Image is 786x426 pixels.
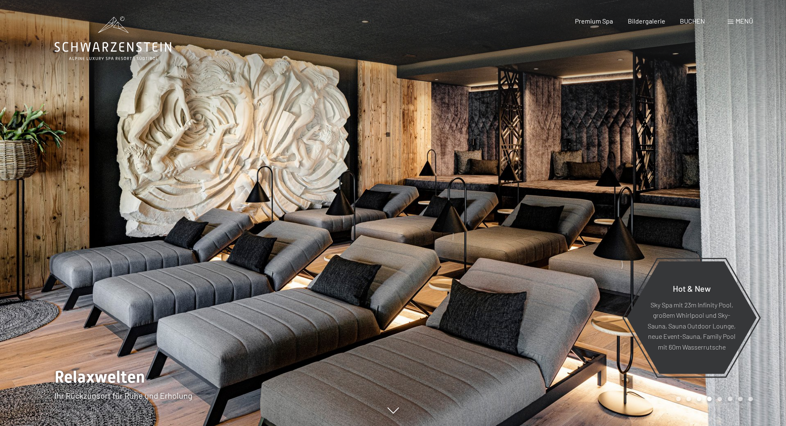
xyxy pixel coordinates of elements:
[738,397,743,401] div: Carousel Page 7
[717,397,722,401] div: Carousel Page 5
[686,397,691,401] div: Carousel Page 2
[707,397,712,401] div: Carousel Page 4 (Current Slide)
[728,397,732,401] div: Carousel Page 6
[626,261,757,374] a: Hot & New Sky Spa mit 23m Infinity Pool, großem Whirlpool und Sky-Sauna, Sauna Outdoor Lounge, ne...
[628,17,665,25] a: Bildergalerie
[575,17,613,25] a: Premium Spa
[676,397,681,401] div: Carousel Page 1
[697,397,701,401] div: Carousel Page 3
[673,283,711,293] span: Hot & New
[748,397,753,401] div: Carousel Page 8
[673,397,753,401] div: Carousel Pagination
[647,299,736,352] p: Sky Spa mit 23m Infinity Pool, großem Whirlpool und Sky-Sauna, Sauna Outdoor Lounge, neue Event-S...
[680,17,705,25] a: BUCHEN
[736,17,753,25] span: Menü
